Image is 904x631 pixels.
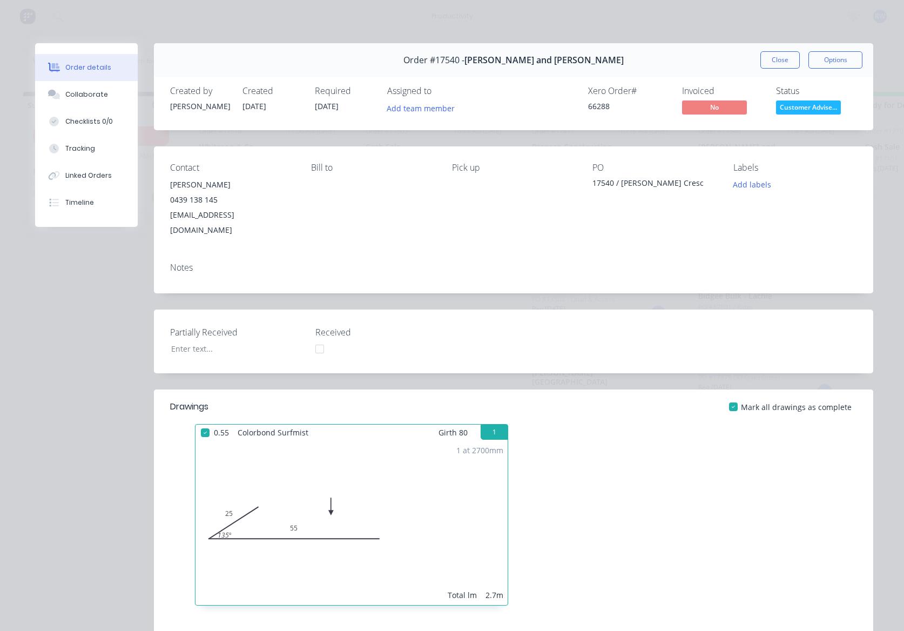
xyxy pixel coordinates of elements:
label: Received [315,326,450,339]
div: 2.7m [485,589,503,601]
span: No [682,100,747,114]
div: 02555135º1 at 2700mmTotal lm2.7m [195,440,508,605]
div: [PERSON_NAME] [170,177,294,192]
div: Xero Order # [588,86,669,96]
button: Customer Advise... [776,100,841,117]
div: Checklists 0/0 [65,117,113,126]
div: 66288 [588,100,669,112]
div: PO [592,163,716,173]
div: Drawings [170,400,208,413]
span: [DATE] [315,101,339,111]
span: 0.55 [210,425,233,440]
div: Collaborate [65,90,108,99]
div: Invoiced [682,86,763,96]
span: Mark all drawings as complete [741,401,852,413]
div: Linked Orders [65,171,112,180]
button: 1 [481,425,508,440]
div: Notes [170,263,857,273]
div: Tracking [65,144,95,153]
button: Add team member [381,100,461,115]
div: 1 at 2700mm [456,445,503,456]
div: Pick up [452,163,576,173]
button: Timeline [35,189,138,216]
div: [PERSON_NAME] [170,100,230,112]
button: Order details [35,54,138,81]
div: Created by [170,86,230,96]
div: Timeline [65,198,94,207]
button: Close [760,51,800,69]
span: [PERSON_NAME] and [PERSON_NAME] [464,55,624,65]
div: Total lm [448,589,477,601]
div: Labels [733,163,857,173]
span: Customer Advise... [776,100,841,114]
div: [PERSON_NAME]0439 138 145[EMAIL_ADDRESS][DOMAIN_NAME] [170,177,294,238]
span: Colorbond Surfmist [233,425,313,440]
button: Add team member [387,100,461,115]
label: Partially Received [170,326,305,339]
button: Add labels [727,177,777,192]
button: Tracking [35,135,138,162]
div: Order details [65,63,111,72]
button: Options [808,51,862,69]
div: 17540 / [PERSON_NAME] Cresc [592,177,716,192]
div: Required [315,86,374,96]
div: Status [776,86,857,96]
button: Linked Orders [35,162,138,189]
div: Bill to [311,163,435,173]
div: Assigned to [387,86,495,96]
div: Created [242,86,302,96]
button: Collaborate [35,81,138,108]
button: Checklists 0/0 [35,108,138,135]
span: Girth 80 [438,425,468,440]
div: [EMAIL_ADDRESS][DOMAIN_NAME] [170,207,294,238]
span: [DATE] [242,101,266,111]
span: Order #17540 - [403,55,464,65]
div: Contact [170,163,294,173]
div: 0439 138 145 [170,192,294,207]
